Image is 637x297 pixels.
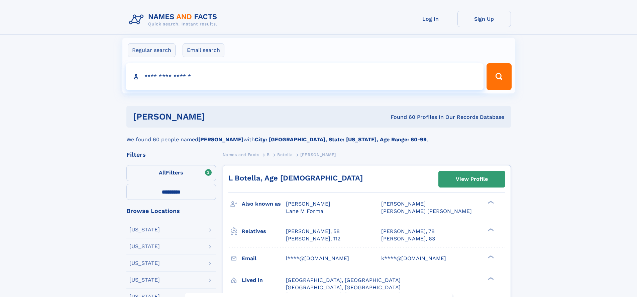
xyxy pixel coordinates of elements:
span: Lane M Forma [286,208,323,214]
span: [GEOGRAPHIC_DATA], [GEOGRAPHIC_DATA] [286,284,401,291]
label: Regular search [128,43,176,57]
a: [PERSON_NAME], 58 [286,228,340,235]
div: Filters [126,152,216,158]
span: [GEOGRAPHIC_DATA], [GEOGRAPHIC_DATA] [286,277,401,283]
span: [PERSON_NAME] [286,201,330,207]
span: B [267,152,270,157]
a: L Botella, Age [DEMOGRAPHIC_DATA] [228,174,363,182]
b: City: [GEOGRAPHIC_DATA], State: [US_STATE], Age Range: 60-99 [255,136,427,143]
div: [US_STATE] [129,261,160,266]
a: [PERSON_NAME], 78 [381,228,435,235]
a: B [267,150,270,159]
span: [PERSON_NAME] [381,201,426,207]
img: Logo Names and Facts [126,11,223,29]
div: Found 60 Profiles In Our Records Database [298,114,504,121]
span: [PERSON_NAME] [300,152,336,157]
div: View Profile [456,171,488,187]
a: [PERSON_NAME], 112 [286,235,340,242]
div: ❯ [486,227,494,232]
a: Sign Up [457,11,511,27]
a: [PERSON_NAME], 63 [381,235,435,242]
a: Botella [277,150,293,159]
div: ❯ [486,200,494,205]
div: ❯ [486,254,494,259]
div: [US_STATE] [129,277,160,283]
a: View Profile [439,171,505,187]
h3: Lived in [242,275,286,286]
span: [PERSON_NAME] [PERSON_NAME] [381,208,472,214]
h3: Also known as [242,198,286,210]
div: [US_STATE] [129,244,160,249]
div: We found 60 people named with . [126,128,511,144]
input: search input [126,63,484,90]
h3: Relatives [242,226,286,237]
a: Log In [404,11,457,27]
div: ❯ [486,276,494,281]
h1: [PERSON_NAME] [133,113,298,121]
div: Browse Locations [126,208,216,214]
div: [US_STATE] [129,227,160,232]
b: [PERSON_NAME] [198,136,243,143]
span: Botella [277,152,293,157]
h3: Email [242,253,286,264]
label: Email search [183,43,224,57]
span: All [159,169,166,176]
button: Search Button [487,63,511,90]
a: Names and Facts [223,150,259,159]
label: Filters [126,165,216,181]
